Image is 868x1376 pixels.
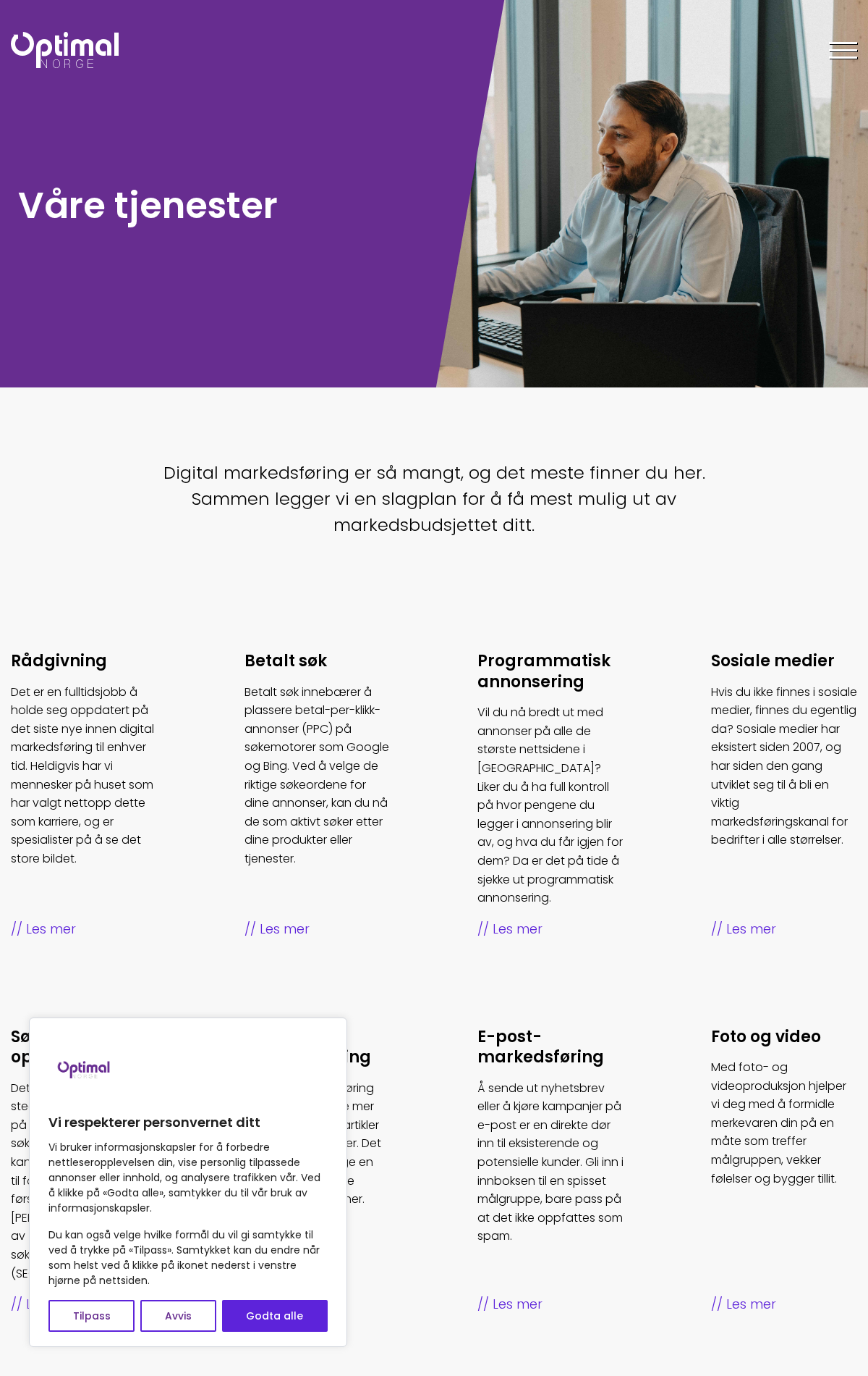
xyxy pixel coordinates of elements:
[244,919,391,940] span: Les mer
[477,703,624,907] p: Vil du nå bredt ut med annonser på alle de største nettsidene i [GEOGRAPHIC_DATA]? Liker du å ha ...
[244,683,391,868] p: Betalt søk innebærer å plassere betal-per-klikk-annonser (PPC) på søkemotorer som Google og Bing....
[11,651,158,940] a: Rådgivning Det er en fulltidsjobb å holde seg oppdatert på det siste nye innen digital markedsfør...
[222,1300,328,1332] button: Godta alle
[711,651,858,672] h3: Sosiale medier
[711,919,858,940] span: Les mer
[11,32,119,68] img: Optimal Norge
[48,1228,328,1288] p: Du kan også velge hvilke formål du vil gi samtykke til ved å trykke på «Tilpass». Samtykket kan d...
[477,1079,624,1246] p: Å sende ut nyhetsbrev eller å kjøre kampanjer på e-post er en direkte dør inn til eksisterende og...
[11,651,158,672] h3: Rådgivning
[477,919,624,940] span: Les mer
[711,1027,858,1316] a: Foto og video Med foto- og videoproduksjon hjelper vi deg med å formidle merkevaren din på en måt...
[711,1294,858,1315] span: Les mer
[477,651,624,940] a: Programmatisk annonsering Vil du nå bredt ut med annonser på alle de største nettsidene i [GEOGRA...
[48,1140,328,1216] p: Vi bruker informasjonskapsler for å forbedre nettleseropplevelsen din, vise personlig tilpassede ...
[477,651,624,692] h3: Programmatisk annonsering
[11,1027,158,1316] a: Søkemotor­optimalisering Det sies at det beste stedet å gjemme et lik er på side to av Googles sø...
[11,1027,158,1068] h3: Søkemotor­optimalisering
[711,1027,858,1048] h3: Foto og video
[711,1058,858,1188] p: Med foto- og videoproduksjon hjelper vi deg med å formidle merkevaren din på en måte som treffer ...
[48,1033,121,1105] img: Brand logo
[711,683,858,849] p: Hvis du ikke finnes i sosiale medier, finnes du egentlig da? Sosiale medier har eksistert siden 2...
[29,1018,347,1347] div: Vi respekterer personvernet ditt
[140,1300,216,1332] button: Avvis
[11,919,158,940] span: Les mer
[11,1294,158,1315] span: Les mer
[48,1114,328,1131] p: Vi respekterer personvernet ditt
[244,651,391,672] h3: Betalt søk
[11,1079,158,1283] p: Det sies at det beste stedet å gjemme et lik er på side to av Googles søkeresultat. Da lurer du k...
[711,651,858,940] a: Sosiale medier Hvis du ikke finnes i sosiale medier, finnes du egentlig da? Sosiale medier har ek...
[477,1027,624,1316] a: E-post­markedsføring Å sende ut nyhetsbrev eller å kjøre kampanjer på e-post er en direkte dør in...
[148,460,720,538] p: Digital markedsføring er så mangt, og det meste finner du her. Sammen legger vi en slagplan for å...
[11,683,158,868] p: Det er en fulltidsjobb å holde seg oppdatert på det siste nye innen digital markedsføring til enh...
[477,1294,624,1315] span: Les mer
[477,1027,624,1068] h3: E-post­markedsføring
[18,182,427,229] h1: Våre tjenester
[244,651,391,940] a: Betalt søk Betalt søk innebærer å plassere betal-per-klikk-annonser (PPC) på søkemotorer som Goog...
[48,1300,135,1332] button: Tilpass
